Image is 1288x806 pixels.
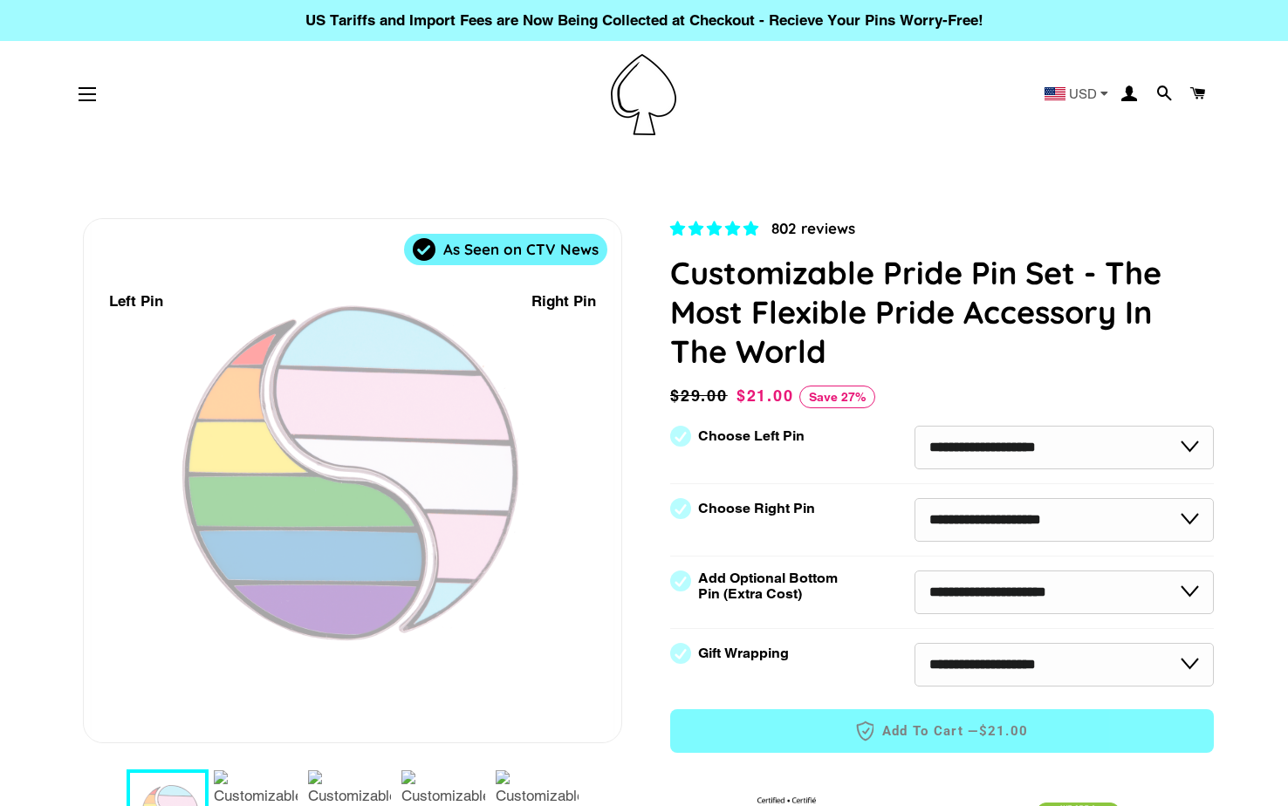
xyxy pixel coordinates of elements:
label: Gift Wrapping [698,645,789,661]
span: Add to Cart — [696,720,1188,742]
div: 1 / 7 [84,219,621,742]
span: $29.00 [670,384,732,408]
span: 4.83 stars [670,220,763,237]
img: Pin-Ace [611,54,676,135]
span: 802 reviews [771,219,855,237]
span: $21.00 [979,722,1029,741]
label: Choose Left Pin [698,428,805,444]
span: USD [1069,87,1097,100]
label: Choose Right Pin [698,501,815,516]
h1: Customizable Pride Pin Set - The Most Flexible Pride Accessory In The World [670,253,1214,371]
div: Right Pin [531,290,596,313]
span: $21.00 [736,386,794,405]
label: Add Optional Bottom Pin (Extra Cost) [698,570,845,602]
button: Add to Cart —$21.00 [670,709,1214,753]
span: Save 27% [799,386,875,408]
